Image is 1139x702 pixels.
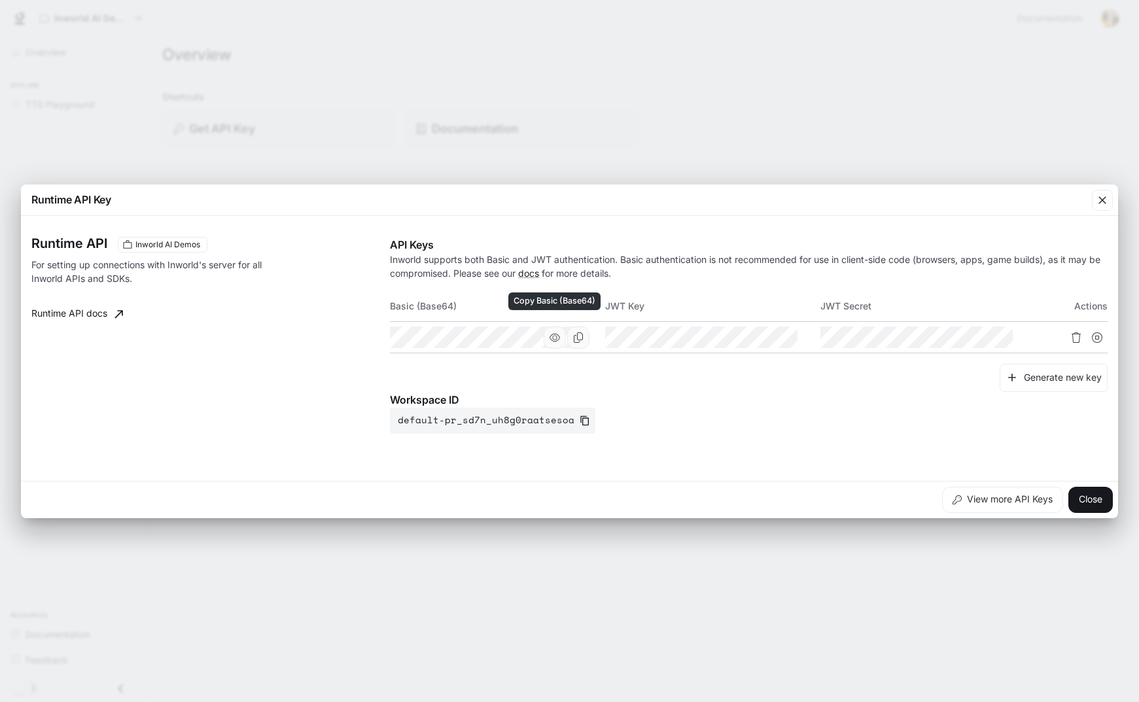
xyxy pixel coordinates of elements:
p: Workspace ID [390,392,1108,408]
p: API Keys [390,237,1108,253]
a: Runtime API docs [26,301,128,327]
button: Delete API key [1066,327,1087,348]
p: Runtime API Key [31,192,111,207]
th: Basic (Base64) [390,290,605,322]
th: JWT Secret [820,290,1036,322]
h3: Runtime API [31,237,107,250]
button: Copy Basic (Base64) [567,326,589,349]
button: Suspend API key [1087,327,1108,348]
div: Copy Basic (Base64) [508,292,601,310]
button: View more API Keys [942,487,1063,513]
th: Actions [1036,290,1108,322]
a: docs [518,268,539,279]
button: Generate new key [1000,364,1108,392]
p: For setting up connections with Inworld's server for all Inworld APIs and SDKs. [31,258,292,285]
th: JWT Key [605,290,820,322]
button: default-pr_sd7n_uh8g0raatsesoa [390,408,595,434]
div: These keys will apply to your current workspace only [118,237,207,253]
p: Inworld supports both Basic and JWT authentication. Basic authentication is not recommended for u... [390,253,1108,280]
span: Inworld AI Demos [130,239,205,251]
button: Close [1068,487,1113,513]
